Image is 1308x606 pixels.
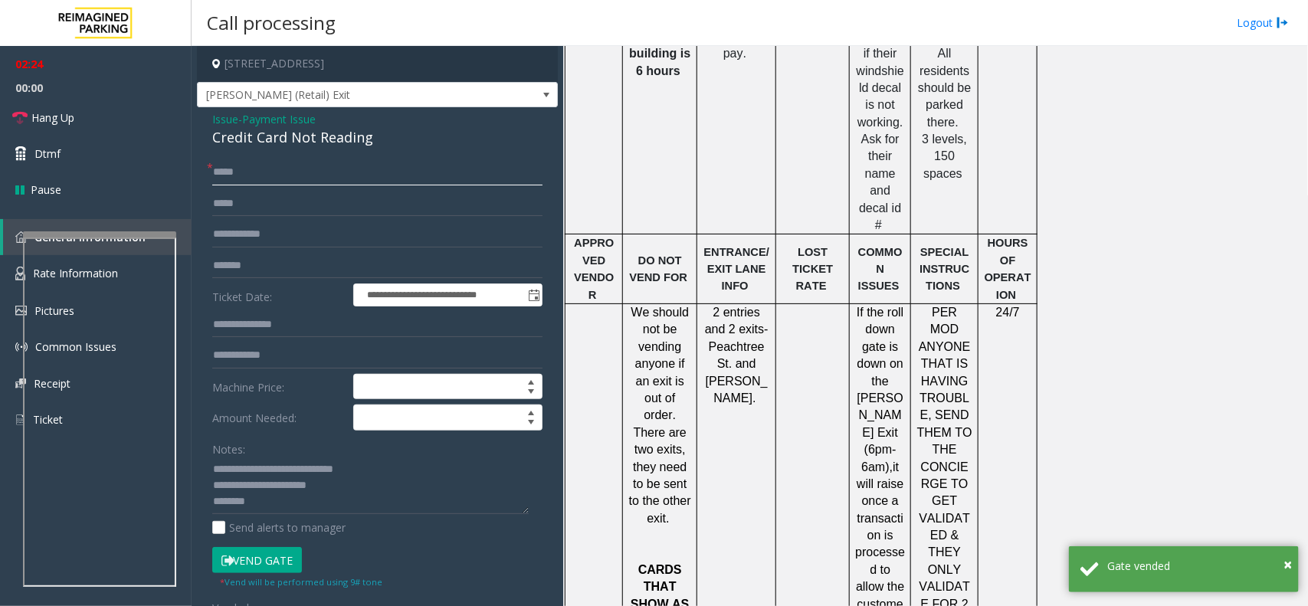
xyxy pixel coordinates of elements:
span: If the roll down gate is down on the [PERSON_NAME] Exit (6pm-6am), [857,306,903,473]
button: Close [1283,553,1292,576]
img: 'icon' [15,306,27,316]
span: HOURS OF OPERATION [985,237,1031,300]
img: 'icon' [15,378,26,388]
span: Dtmf [34,146,61,162]
span: Increase value [520,405,542,418]
label: Ticket Date: [208,283,349,306]
small: Vend will be performed using 9# tone [220,576,382,588]
span: - [238,112,316,126]
span: 2 entries and 2 exits- Peachtree St. and [PERSON_NAME]. [705,306,769,405]
a: Logout [1237,15,1289,31]
span: Increase value [520,375,542,387]
span: Toggle popup [525,284,542,306]
img: 'icon' [15,413,25,427]
label: Send alerts to manager [212,519,346,536]
span: Decrease value [520,418,542,430]
span: DO NOT VEND FOR [629,254,687,283]
img: logout [1277,15,1289,31]
span: 24/7 [996,306,1020,319]
span: [PERSON_NAME] (Retail) Exit [198,83,485,107]
label: Notes: [212,436,245,457]
span: Ask for their name and decal id # [859,133,901,231]
span: Pause [31,182,61,198]
span: We should not be vending anyone if an exit is out of order. There are two exits, they need to be ... [629,306,691,525]
span: SPECIAL INSTRUCTIONS [920,246,969,293]
span: APPROVED VENDOR [574,237,614,300]
span: 3 levels, 150 spaces [922,133,967,180]
h4: [STREET_ADDRESS] [197,46,558,82]
span: Payment Issue [242,111,316,127]
div: Credit Card Not Reading [212,127,543,148]
span: COMMON ISSUES [858,246,903,293]
h3: Call processing [199,4,343,41]
div: Gate vended [1107,558,1287,574]
span: Hang Up [31,110,74,126]
span: General Information [34,230,146,244]
span: ENTRANCE/EXIT LANE INFO [704,246,770,293]
label: Amount Needed: [208,405,349,431]
span: Decrease value [520,387,542,399]
span: × [1283,554,1292,575]
a: General Information [3,219,192,255]
img: 'icon' [15,231,27,243]
span: LOST TICKET RATE [792,246,833,293]
img: 'icon' [15,341,28,353]
img: 'icon' [15,267,25,280]
span: Issue [212,111,238,127]
label: Machine Price: [208,374,349,400]
button: Vend Gate [212,547,302,573]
